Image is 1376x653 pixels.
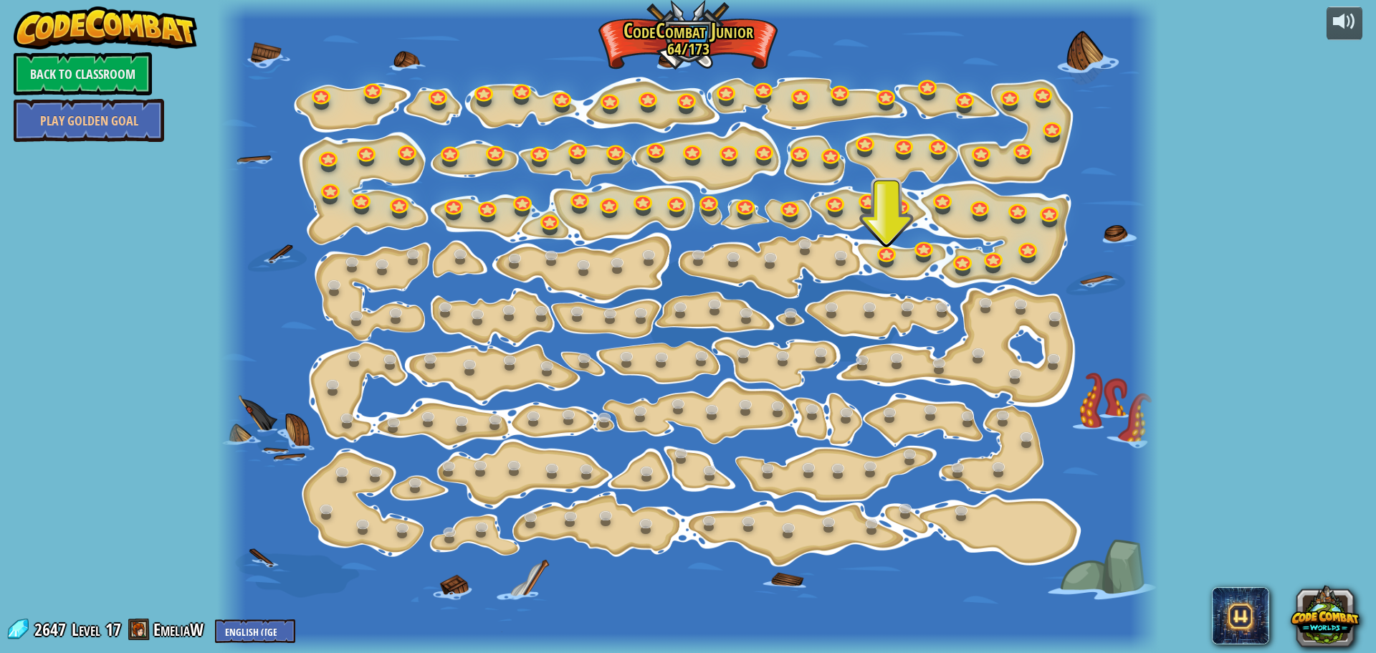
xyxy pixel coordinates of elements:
[14,6,197,49] img: CodeCombat - Learn how to code by playing a game
[14,99,164,142] a: Play Golden Goal
[14,52,152,95] a: Back to Classroom
[153,618,208,641] a: EmeliaW
[105,618,121,641] span: 17
[72,618,100,642] span: Level
[34,618,70,641] span: 2647
[1327,6,1362,40] button: Adjust volume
